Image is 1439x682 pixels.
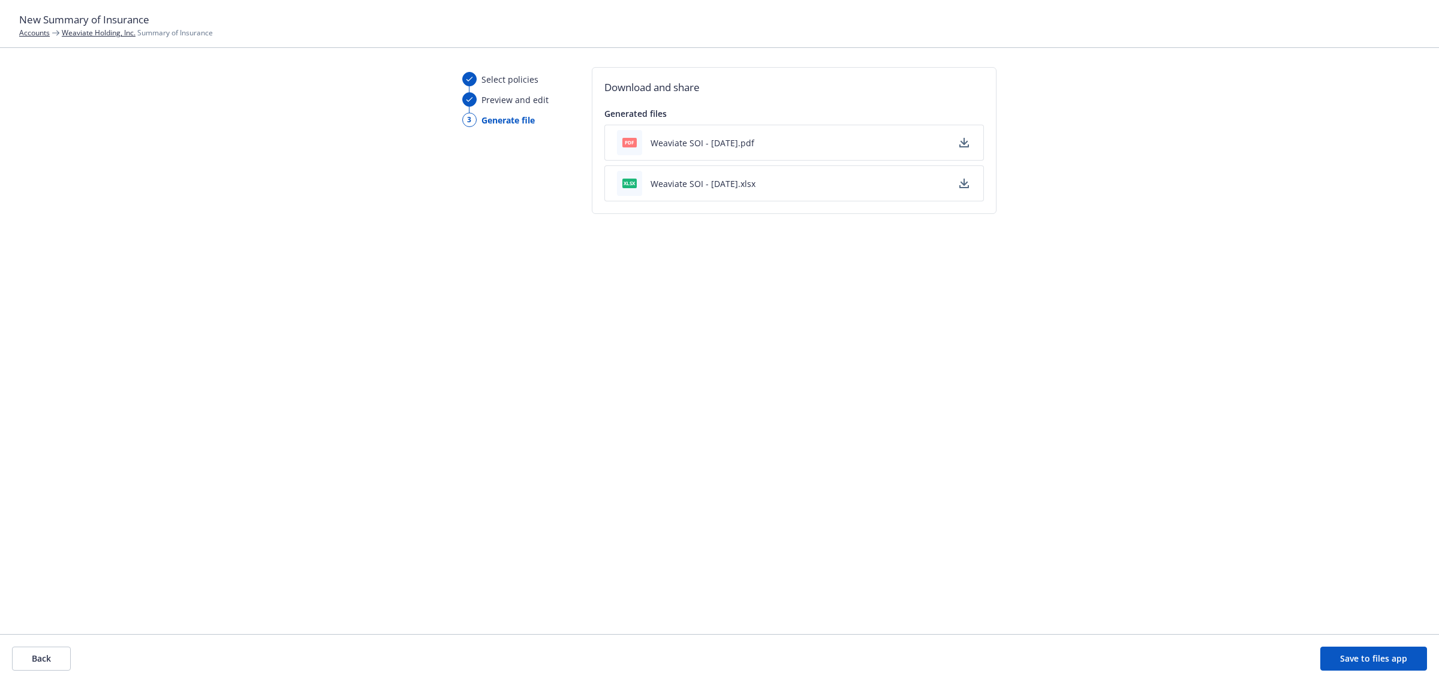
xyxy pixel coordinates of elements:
span: Generated files [604,108,667,119]
span: Select policies [481,73,538,86]
button: Weaviate SOI - [DATE].xlsx [651,177,755,190]
span: Summary of Insurance [62,28,213,38]
a: Weaviate Holding, Inc. [62,28,136,38]
div: 3 [462,113,477,127]
span: Preview and edit [481,93,549,106]
button: Back [12,647,71,671]
h1: New Summary of Insurance [19,12,1420,28]
a: Accounts [19,28,50,38]
button: Weaviate SOI - [DATE].pdf [651,137,754,149]
span: pdf [622,138,637,147]
span: Generate file [481,114,535,126]
button: Save to files app [1320,647,1427,671]
span: xlsx [622,179,637,188]
h2: Download and share [604,80,984,95]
